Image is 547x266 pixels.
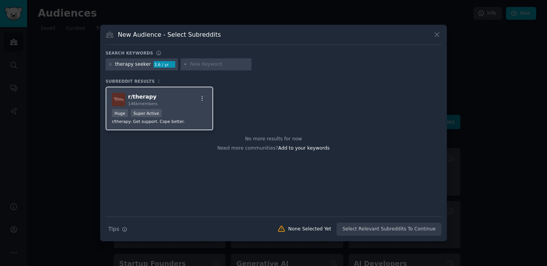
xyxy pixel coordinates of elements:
[112,93,125,106] img: therapy
[288,226,331,233] div: None Selected Yet
[131,109,162,117] div: Super Active
[190,61,249,68] input: New Keyword
[106,136,441,143] div: No more results for now
[118,31,221,39] h3: New Audience - Select Subreddits
[115,61,151,68] div: therapy seeker
[106,50,153,56] h3: Search keywords
[128,94,157,100] span: r/ therapy
[154,61,175,68] div: 3.6 / yr
[106,142,441,152] div: Need more communities?
[112,109,128,117] div: Huge
[108,225,119,233] span: Tips
[157,79,160,84] span: 1
[106,78,155,84] span: Subreddit Results
[278,145,330,151] span: Add to your keywords
[112,119,207,124] p: r/therapy: Get support. Cope better.
[106,222,130,236] button: Tips
[128,101,157,106] span: 146k members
